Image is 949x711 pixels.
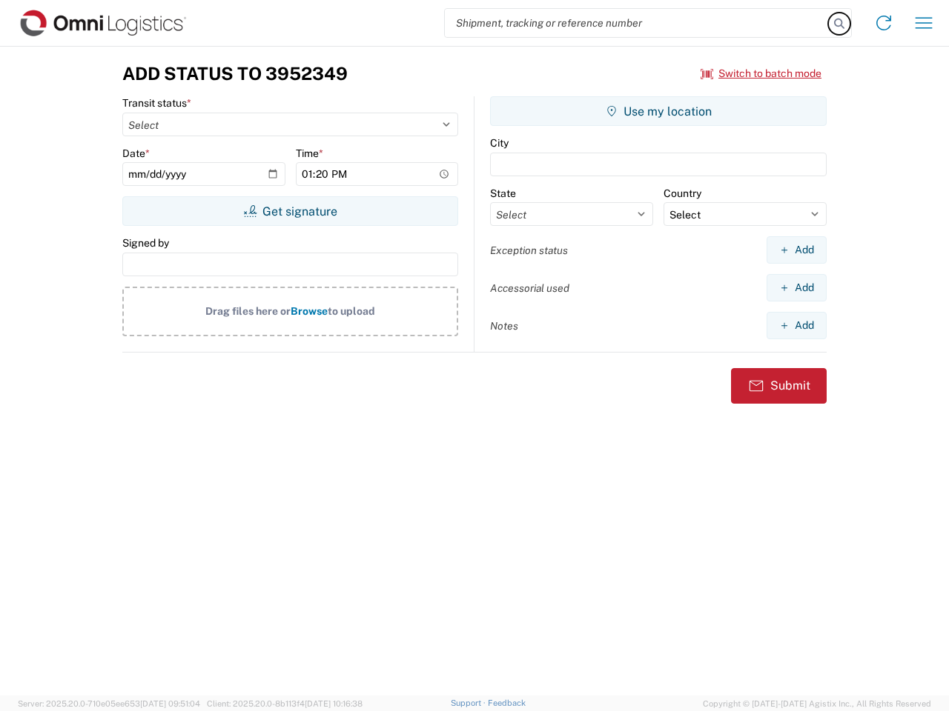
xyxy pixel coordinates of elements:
[122,196,458,226] button: Get signature
[291,305,328,317] span: Browse
[703,697,931,710] span: Copyright © [DATE]-[DATE] Agistix Inc., All Rights Reserved
[122,63,348,84] h3: Add Status to 3952349
[18,699,200,708] span: Server: 2025.20.0-710e05ee653
[664,187,701,200] label: Country
[731,368,827,404] button: Submit
[488,698,526,707] a: Feedback
[701,61,821,86] button: Switch to batch mode
[205,305,291,317] span: Drag files here or
[490,96,827,126] button: Use my location
[122,147,150,160] label: Date
[305,699,363,708] span: [DATE] 10:16:38
[122,96,191,110] label: Transit status
[490,244,568,257] label: Exception status
[767,312,827,339] button: Add
[767,236,827,264] button: Add
[296,147,323,160] label: Time
[451,698,488,707] a: Support
[140,699,200,708] span: [DATE] 09:51:04
[490,136,509,150] label: City
[490,319,518,333] label: Notes
[490,187,516,200] label: State
[328,305,375,317] span: to upload
[122,236,169,250] label: Signed by
[207,699,363,708] span: Client: 2025.20.0-8b113f4
[767,274,827,301] button: Add
[445,9,829,37] input: Shipment, tracking or reference number
[490,281,569,295] label: Accessorial used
